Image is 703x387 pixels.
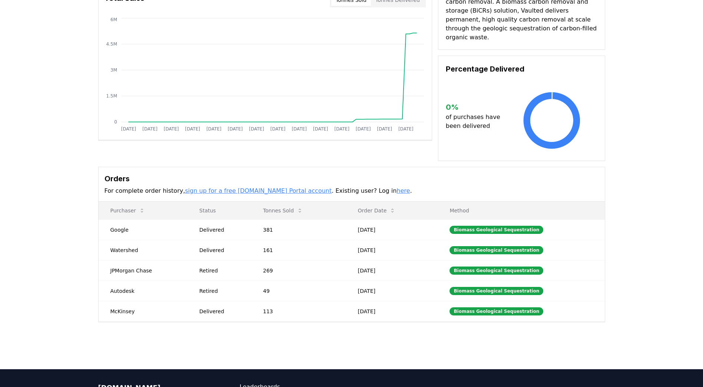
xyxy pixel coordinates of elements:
tspan: [DATE] [292,126,307,132]
p: Status [193,207,245,214]
td: Watershed [99,240,188,260]
p: Method [444,207,598,214]
td: [DATE] [346,219,438,240]
tspan: [DATE] [270,126,285,132]
div: Biomass Geological Sequestration [450,307,543,315]
tspan: [DATE] [228,126,243,132]
tspan: 4.5M [106,42,117,47]
tspan: [DATE] [398,126,413,132]
tspan: [DATE] [142,126,157,132]
td: 49 [251,281,346,301]
td: JPMorgan Chase [99,260,188,281]
button: Order Date [352,203,402,218]
tspan: [DATE] [377,126,392,132]
tspan: [DATE] [334,126,349,132]
tspan: [DATE] [313,126,328,132]
button: Purchaser [105,203,151,218]
td: 269 [251,260,346,281]
td: McKinsey [99,301,188,321]
div: Biomass Geological Sequestration [450,246,543,254]
td: [DATE] [346,260,438,281]
h3: Orders [105,173,599,184]
td: 161 [251,240,346,260]
td: [DATE] [346,301,438,321]
td: 113 [251,301,346,321]
td: [DATE] [346,240,438,260]
td: [DATE] [346,281,438,301]
tspan: 6M [110,17,117,22]
div: Retired [199,287,245,295]
div: Delivered [199,308,245,315]
div: Delivered [199,226,245,234]
td: Google [99,219,188,240]
tspan: 3M [110,67,117,73]
td: Autodesk [99,281,188,301]
button: Tonnes Sold [257,203,309,218]
tspan: 1.5M [106,93,117,99]
div: Delivered [199,247,245,254]
p: of purchases have been delivered [446,113,506,130]
a: sign up for a free [DOMAIN_NAME] Portal account [185,187,332,194]
div: Biomass Geological Sequestration [450,226,543,234]
tspan: [DATE] [355,126,371,132]
tspan: [DATE] [163,126,179,132]
div: Biomass Geological Sequestration [450,287,543,295]
a: here [397,187,410,194]
tspan: [DATE] [206,126,221,132]
div: Biomass Geological Sequestration [450,267,543,275]
tspan: 0 [114,119,117,125]
div: Retired [199,267,245,274]
h3: 0 % [446,102,506,113]
tspan: [DATE] [121,126,136,132]
tspan: [DATE] [185,126,200,132]
tspan: [DATE] [249,126,264,132]
td: 381 [251,219,346,240]
h3: Percentage Delivered [446,63,597,75]
p: For complete order history, . Existing user? Log in . [105,186,599,195]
